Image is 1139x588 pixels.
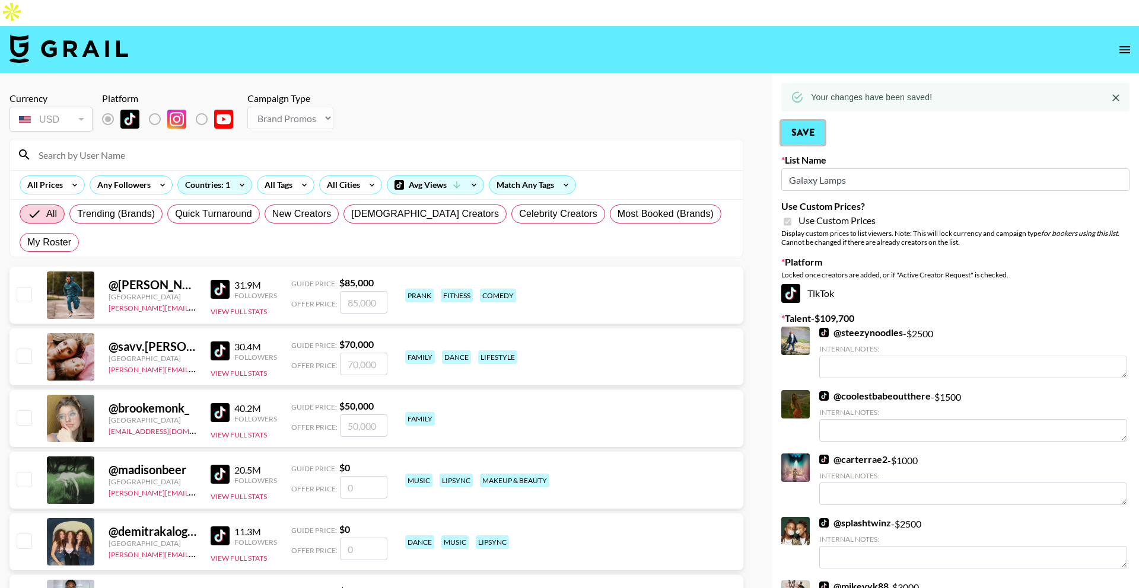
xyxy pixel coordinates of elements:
[234,414,277,423] div: Followers
[234,341,277,353] div: 30.4M
[291,423,338,432] span: Offer Price:
[291,464,337,473] span: Guide Price:
[781,256,1130,268] label: Platform
[339,277,374,288] strong: $ 85,000
[1107,89,1125,107] button: Close
[819,453,887,465] a: @carterrae2
[340,291,387,314] input: 85,000
[109,292,196,301] div: [GEOGRAPHIC_DATA]
[12,109,90,130] div: USD
[109,462,196,477] div: @ madisonbeer
[781,284,800,303] img: TikTok
[234,526,277,538] div: 11.3M
[405,350,435,364] div: family
[234,538,277,547] div: Followers
[167,110,186,129] img: Instagram
[211,403,230,422] img: TikTok
[798,215,876,226] span: Use Custom Prices
[211,526,230,545] img: TikTok
[9,34,128,63] img: Grail Talent
[27,235,71,250] span: My Roster
[272,207,332,221] span: New Creators
[234,353,277,362] div: Followers
[819,453,1127,505] div: - $ 1000
[781,284,1130,303] div: TikTok
[291,484,338,493] span: Offer Price:
[247,92,333,104] div: Campaign Type
[340,476,387,498] input: 0
[109,401,196,416] div: @ brookemonk_
[102,92,243,104] div: Platform
[819,390,1127,442] div: - $ 1500
[811,87,932,108] div: Your changes have been saved!
[120,110,139,129] img: TikTok
[819,408,1127,417] div: Internal Notes:
[819,517,891,529] a: @splashtwinz
[9,104,93,134] div: Currency is locked to USD
[31,145,736,164] input: Search by User Name
[405,412,435,426] div: family
[480,289,516,302] div: comedy
[1113,38,1137,62] button: open drawer
[77,207,155,221] span: Trending (Brands)
[405,289,434,302] div: prank
[20,176,65,194] div: All Prices
[291,526,337,535] span: Guide Price:
[618,207,714,221] span: Most Booked (Brands)
[109,477,196,486] div: [GEOGRAPHIC_DATA]
[819,535,1127,544] div: Internal Notes:
[489,176,575,194] div: Match Any Tags
[291,546,338,555] span: Offer Price:
[339,400,374,411] strong: $ 50,000
[387,176,483,194] div: Avg Views
[1041,229,1118,238] em: for bookers using this list
[291,402,337,411] span: Guide Price:
[234,402,277,414] div: 40.2M
[291,279,337,288] span: Guide Price:
[109,486,284,497] a: [PERSON_NAME][EMAIL_ADDRESS][DOMAIN_NAME]
[819,390,931,402] a: @coolestbabeoutthere
[211,492,267,501] button: View Full Stats
[211,430,267,439] button: View Full Stats
[178,176,252,194] div: Countries: 1
[405,474,432,487] div: music
[9,92,93,104] div: Currency
[46,207,57,221] span: All
[320,176,362,194] div: All Cities
[339,462,350,473] strong: $ 0
[476,535,509,549] div: lipsync
[340,353,387,375] input: 70,000
[109,277,196,292] div: @ [PERSON_NAME].[PERSON_NAME]
[109,416,196,424] div: [GEOGRAPHIC_DATA]
[234,291,277,300] div: Followers
[819,517,1127,568] div: - $ 2500
[405,535,434,549] div: dance
[109,539,196,548] div: [GEOGRAPHIC_DATA]
[819,327,1127,378] div: - $ 2500
[109,363,284,374] a: [PERSON_NAME][EMAIL_ADDRESS][DOMAIN_NAME]
[211,341,230,360] img: TikTok
[90,176,153,194] div: Any Followers
[819,327,903,338] a: @steezynoodles
[339,523,350,535] strong: $ 0
[819,518,829,528] img: TikTok
[441,535,469,549] div: music
[211,369,267,378] button: View Full Stats
[441,289,473,302] div: fitness
[257,176,295,194] div: All Tags
[781,270,1130,279] div: Locked once creators are added, or if "Active Creator Request" is checked.
[175,207,252,221] span: Quick Turnaround
[291,299,338,308] span: Offer Price:
[440,474,473,487] div: lipsync
[211,280,230,299] img: TikTok
[211,465,230,484] img: TikTok
[519,207,597,221] span: Celebrity Creators
[214,110,233,129] img: YouTube
[211,307,267,316] button: View Full Stats
[781,121,825,145] button: Save
[351,207,499,221] span: [DEMOGRAPHIC_DATA] Creators
[109,354,196,363] div: [GEOGRAPHIC_DATA]
[781,154,1130,166] label: List Name
[340,538,387,560] input: 0
[234,279,277,291] div: 31.9M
